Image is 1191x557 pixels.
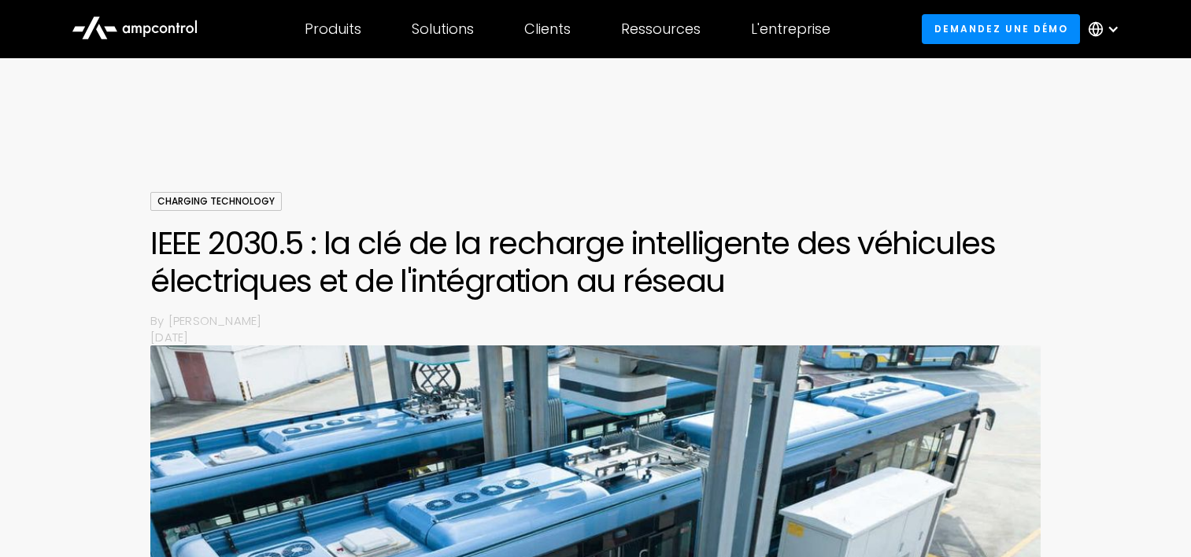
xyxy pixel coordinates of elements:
[922,14,1080,43] a: Demandez une démo
[621,20,701,38] div: Ressources
[524,20,571,38] div: Clients
[150,192,282,211] div: Charging Technology
[150,329,1040,345] p: [DATE]
[150,224,1040,300] h1: IEEE 2030.5 : la clé de la recharge intelligente des véhicules électriques et de l'intégration au...
[412,20,474,38] div: Solutions
[751,20,830,38] div: L'entreprise
[168,312,1041,329] p: [PERSON_NAME]
[305,20,361,38] div: Produits
[150,312,168,329] p: By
